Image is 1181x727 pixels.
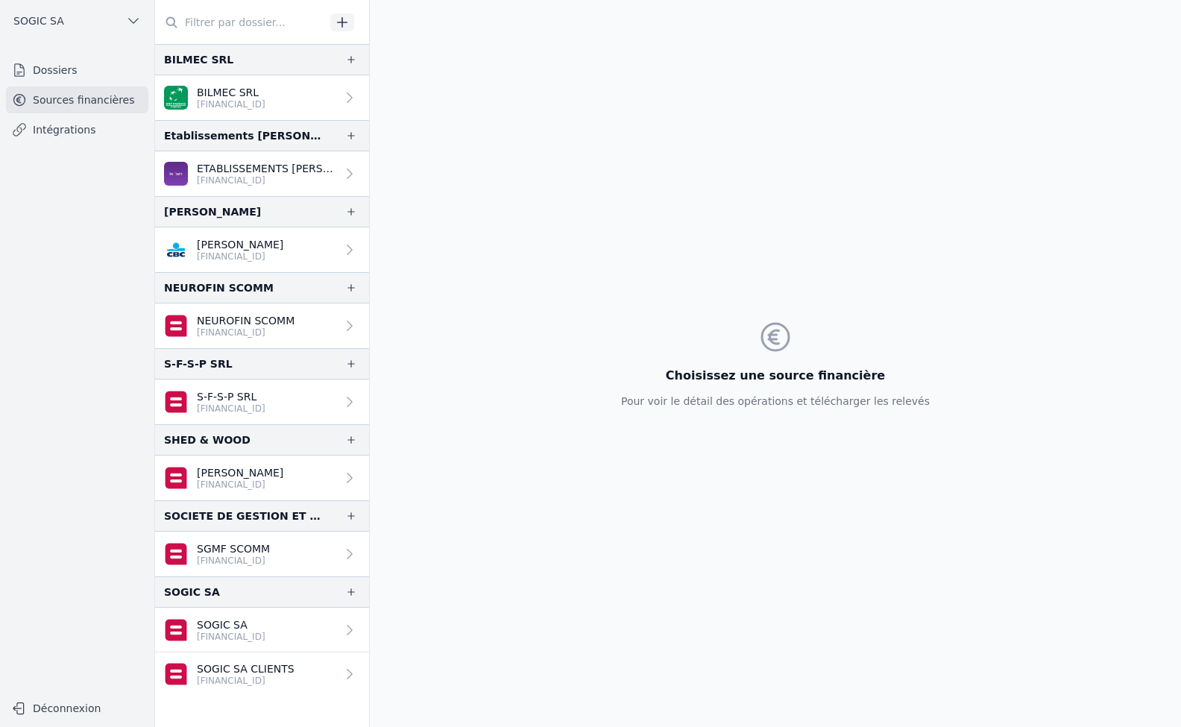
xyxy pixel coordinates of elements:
a: Intégrations [6,116,148,143]
p: [FINANCIAL_ID] [197,327,295,339]
div: SHED & WOOD [164,431,251,449]
p: [FINANCIAL_ID] [197,555,270,567]
img: BEOBANK_CTBKBEBX.png [164,162,188,186]
a: SOGIC SA [FINANCIAL_ID] [155,608,369,652]
div: SOGIC SA [164,583,220,601]
img: belfius-1.png [164,466,188,490]
img: belfius-1.png [164,542,188,566]
p: ETABLISSEMENTS [PERSON_NAME] & F [197,161,336,176]
p: [FINANCIAL_ID] [197,631,265,643]
p: [FINANCIAL_ID] [197,174,336,186]
div: NEUROFIN SCOMM [164,279,274,297]
a: [PERSON_NAME] [FINANCIAL_ID] [155,456,369,500]
a: SGMF SCOMM [FINANCIAL_ID] [155,532,369,576]
p: [PERSON_NAME] [197,237,283,252]
input: Filtrer par dossier... [155,9,325,36]
a: NEUROFIN SCOMM [FINANCIAL_ID] [155,303,369,348]
a: Dossiers [6,57,148,84]
a: SOGIC SA CLIENTS [FINANCIAL_ID] [155,652,369,696]
div: Etablissements [PERSON_NAME] et fils [PERSON_NAME] [164,127,321,145]
div: SOCIETE DE GESTION ET DE MOYENS POUR FIDUCIAIRES SCS [164,507,321,525]
div: [PERSON_NAME] [164,203,261,221]
a: Sources financières [6,86,148,113]
a: BILMEC SRL [FINANCIAL_ID] [155,75,369,120]
p: Pour voir le détail des opérations et télécharger les relevés [621,394,930,409]
h3: Choisissez une source financière [621,367,930,385]
img: belfius-1.png [164,662,188,686]
p: [FINANCIAL_ID] [197,98,265,110]
p: [FINANCIAL_ID] [197,251,283,262]
div: BILMEC SRL [164,51,233,69]
img: belfius-1.png [164,618,188,642]
p: [FINANCIAL_ID] [197,403,265,415]
p: NEUROFIN SCOMM [197,313,295,328]
p: SOGIC SA CLIENTS [197,661,295,676]
a: S-F-S-P SRL [FINANCIAL_ID] [155,380,369,424]
span: SOGIC SA [13,13,64,28]
img: belfius-1.png [164,314,188,338]
p: [FINANCIAL_ID] [197,675,295,687]
p: [PERSON_NAME] [197,465,283,480]
p: [FINANCIAL_ID] [197,479,283,491]
button: SOGIC SA [6,9,148,33]
a: ETABLISSEMENTS [PERSON_NAME] & F [FINANCIAL_ID] [155,151,369,196]
p: SOGIC SA [197,617,265,632]
img: BNP_BE_BUSINESS_GEBABEBB.png [164,86,188,110]
p: SGMF SCOMM [197,541,270,556]
div: S-F-S-P SRL [164,355,233,373]
p: BILMEC SRL [197,85,265,100]
button: Déconnexion [6,696,148,720]
a: [PERSON_NAME] [FINANCIAL_ID] [155,227,369,272]
img: belfius-1.png [164,390,188,414]
img: CBC_CREGBEBB.png [164,238,188,262]
p: S-F-S-P SRL [197,389,265,404]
